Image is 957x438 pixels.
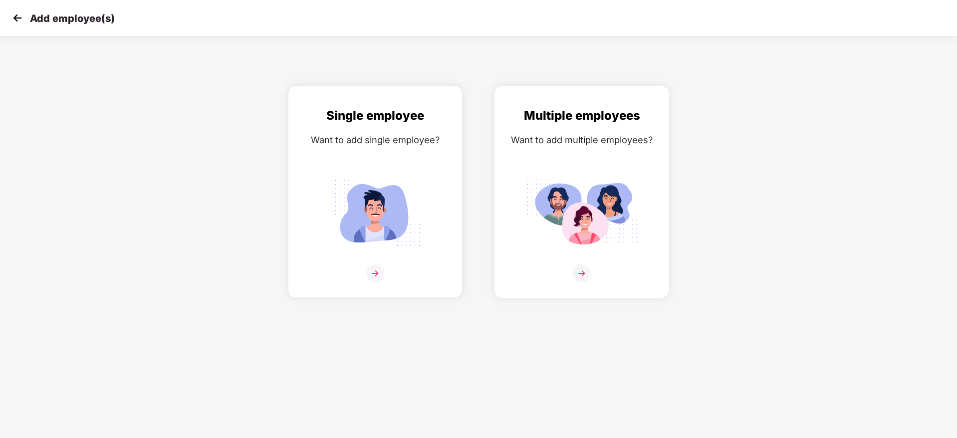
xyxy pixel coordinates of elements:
[526,174,638,252] img: svg+xml;base64,PHN2ZyB4bWxucz0iaHR0cDovL3d3dy53My5vcmcvMjAwMC9zdmciIGlkPSJNdWx0aXBsZV9lbXBsb3llZS...
[505,106,659,125] div: Multiple employees
[505,133,659,147] div: Want to add multiple employees?
[298,106,452,125] div: Single employee
[30,12,115,24] p: Add employee(s)
[10,10,25,25] img: svg+xml;base64,PHN2ZyB4bWxucz0iaHR0cDovL3d3dy53My5vcmcvMjAwMC9zdmciIHdpZHRoPSIzMCIgaGVpZ2h0PSIzMC...
[573,264,591,282] img: svg+xml;base64,PHN2ZyB4bWxucz0iaHR0cDovL3d3dy53My5vcmcvMjAwMC9zdmciIHdpZHRoPSIzNiIgaGVpZ2h0PSIzNi...
[298,133,452,147] div: Want to add single employee?
[366,264,384,282] img: svg+xml;base64,PHN2ZyB4bWxucz0iaHR0cDovL3d3dy53My5vcmcvMjAwMC9zdmciIHdpZHRoPSIzNiIgaGVpZ2h0PSIzNi...
[319,174,431,252] img: svg+xml;base64,PHN2ZyB4bWxucz0iaHR0cDovL3d3dy53My5vcmcvMjAwMC9zdmciIGlkPSJTaW5nbGVfZW1wbG95ZWUiIH...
